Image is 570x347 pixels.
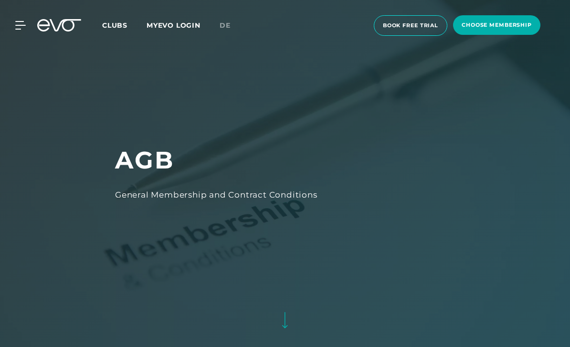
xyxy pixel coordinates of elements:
a: book free trial [371,15,450,36]
a: choose membership [450,15,543,36]
a: Clubs [102,21,147,30]
a: MYEVO LOGIN [147,21,201,30]
div: General Membership and Contract Conditions [115,187,455,202]
span: Clubs [102,21,127,30]
a: de [220,20,242,31]
span: book free trial [383,21,438,30]
span: choose membership [462,21,532,29]
span: de [220,21,231,30]
h1: AGB [115,145,455,176]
